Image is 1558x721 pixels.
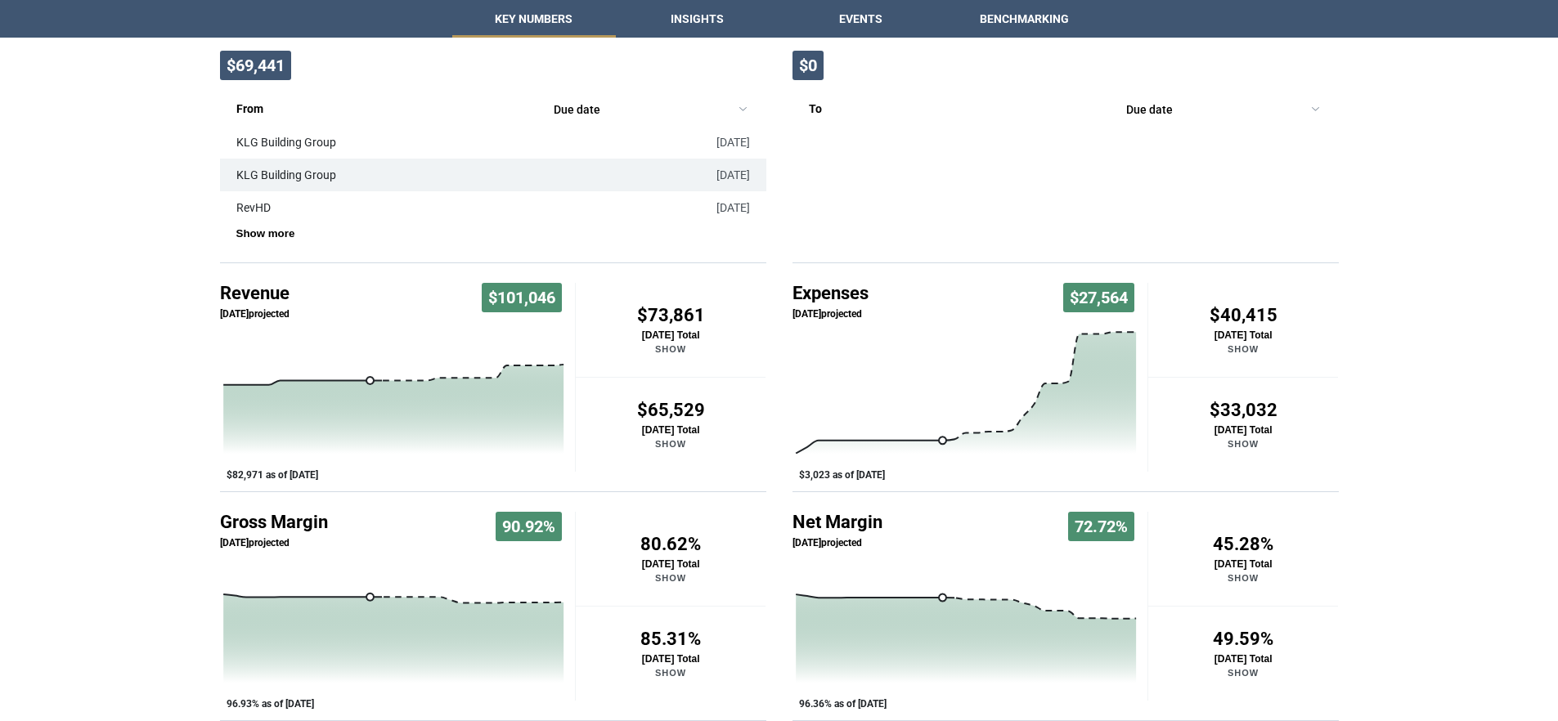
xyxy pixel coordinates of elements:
g: Past/Projected Data, series 1 of 3 with 0 data points. [223,365,563,454]
p: Show [1148,439,1339,449]
path: Tuesday, Oct 14, 05:00, 3,022.07. Past/Projected Data. [939,437,946,444]
h4: $73,861 [576,305,766,326]
path: Tuesday, Oct 14, 05:00, 96.92523893890636. Past/Projected Data. [366,593,374,601]
button: Show Past/Projected Data [227,469,342,481]
button: 49.59%[DATE] TotalShow [1147,606,1339,701]
button: sort by [547,93,749,126]
svg: Interactive chart [792,321,1147,485]
div: Chart. Highcharts interactive chart. [792,550,1147,714]
button: Show more [236,227,295,240]
button: $40,415[DATE] TotalShow [1147,283,1339,377]
p: Show [576,573,766,583]
h4: 85.31% [576,629,766,650]
button: Show Past/Projected Data [227,698,339,710]
h4: $40,415 [1148,305,1339,326]
button: 45.28%[DATE] TotalShow [1147,512,1339,606]
p: [DATE] Total [576,424,766,436]
p: [DATE] projected [792,307,869,321]
button: sort by [1120,93,1322,126]
td: KLG Building Group [220,126,675,159]
g: Past/Projected Data, series 1 of 3 with 0 data points. [796,594,1136,683]
p: [DATE] Total [576,558,766,570]
h4: Gross Margin [220,512,328,533]
button: $73,861[DATE] TotalShow [575,283,766,377]
p: [DATE] Total [1148,558,1339,570]
span: $0 [792,51,824,80]
p: [DATE] Total [1148,424,1339,436]
h4: 80.62% [576,534,766,555]
button: $65,529[DATE] TotalShow [575,377,766,472]
h4: Net Margin [792,512,882,533]
p: [DATE] Total [1148,329,1339,341]
span: $101,046 [482,283,562,312]
h4: Expenses [792,283,869,304]
g: Past/Projected Data, series 1 of 3 with 31 data points. [221,593,565,605]
div: Chart. Highcharts interactive chart. [792,321,1147,485]
button: 85.31%[DATE] TotalShow [575,606,766,701]
p: To [809,93,1104,118]
td: [DATE] [675,191,766,224]
span: $69,441 [220,51,291,80]
g: Past/Projected Data, series 1 of 3 with 0 data points. [796,332,1136,454]
p: Show [576,344,766,354]
p: [DATE] projected [220,307,290,321]
td: [DATE] [675,159,766,191]
h4: $33,032 [1148,400,1339,421]
td: RevHD [220,191,675,224]
div: Net Margin [792,550,1147,714]
button: Show Past/Projected Data [799,698,911,710]
svg: Interactive chart [220,550,575,714]
path: Tuesday, Oct 14, 05:00, 82,971. Past/Projected Data. [366,377,374,384]
svg: Interactive chart [220,321,575,485]
span: 72.72% [1068,512,1134,541]
h4: $65,529 [576,400,766,421]
p: [DATE] Total [576,329,766,341]
g: Past/Projected Data, series 1 of 3 with 0 data points. [223,594,563,683]
div: Chart. Highcharts interactive chart. [220,550,575,714]
span: 90.92% [496,512,562,541]
p: [DATE] Total [576,653,766,665]
span: $27,564 [1063,283,1134,312]
p: [DATE] projected [220,536,328,550]
h4: 45.28% [1148,534,1339,555]
p: [DATE] projected [792,536,882,550]
td: [DATE] [675,126,766,159]
div: Revenue [220,321,575,485]
p: Show [576,668,766,678]
p: Show [1148,573,1339,583]
p: From [236,93,532,118]
p: Show [1148,668,1339,678]
h4: 49.59% [1148,629,1339,650]
button: $33,032[DATE] TotalShow [1147,377,1339,472]
td: KLG Building Group [220,159,675,191]
svg: Interactive chart [792,550,1147,714]
p: [DATE] Total [1148,653,1339,665]
path: Tuesday, Oct 14, 05:00, 96.35767918911426. Past/Projected Data. [938,593,945,601]
button: 80.62%[DATE] TotalShow [575,512,766,606]
p: Show [576,439,766,449]
h4: Revenue [220,283,290,304]
button: Show Past/Projected Data [799,469,909,481]
div: Gross Margin [220,550,575,714]
div: Chart. Highcharts interactive chart. [220,321,575,485]
div: Expenses [792,321,1147,485]
p: Show [1148,344,1339,354]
